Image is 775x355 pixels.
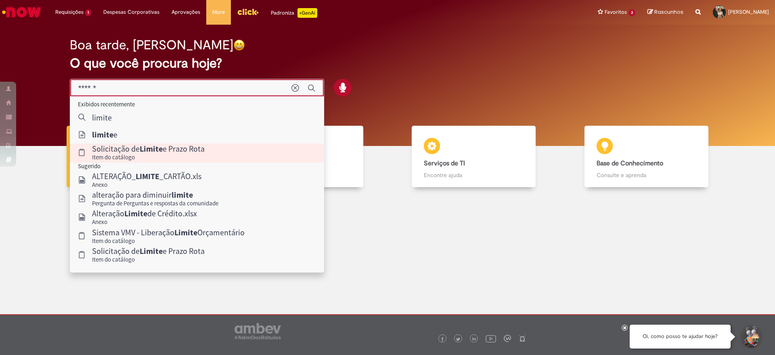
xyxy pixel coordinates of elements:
[103,8,159,16] span: Despesas Corporativas
[297,8,317,18] p: +GenAi
[560,126,733,188] a: Base de Conhecimento Consulte e aprenda
[605,8,627,16] span: Favoritos
[456,337,460,341] img: logo_footer_twitter.png
[597,159,663,167] b: Base de Conhecimento
[424,171,524,179] p: Encontre ajuda
[630,325,731,349] div: Oi, como posso te ajudar hoje?
[1,4,42,20] img: ServiceNow
[233,39,245,51] img: happy-face.png
[237,6,259,18] img: click_logo_yellow_360x200.png
[440,337,444,341] img: logo_footer_facebook.png
[235,323,281,339] img: logo_footer_ambev_rotulo_gray.png
[172,8,200,16] span: Aprovações
[55,8,84,16] span: Requisições
[424,159,465,167] b: Serviços de TI
[519,335,526,342] img: logo_footer_naosei.png
[739,325,763,349] button: Iniciar Conversa de Suporte
[85,9,91,16] span: 1
[70,56,706,70] h2: O que você procura hoje?
[271,8,317,18] div: Padroniza
[212,8,225,16] span: More
[504,335,511,342] img: logo_footer_workplace.png
[628,9,635,16] span: 3
[486,333,496,344] img: logo_footer_youtube.png
[728,8,769,15] span: [PERSON_NAME]
[597,171,696,179] p: Consulte e aprenda
[387,126,560,188] a: Serviços de TI Encontre ajuda
[654,8,683,16] span: Rascunhos
[472,337,476,342] img: logo_footer_linkedin.png
[70,38,233,52] h2: Boa tarde, [PERSON_NAME]
[42,126,215,188] a: Tirar dúvidas Tirar dúvidas com Lupi Assist e Gen Ai
[647,8,683,16] a: Rascunhos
